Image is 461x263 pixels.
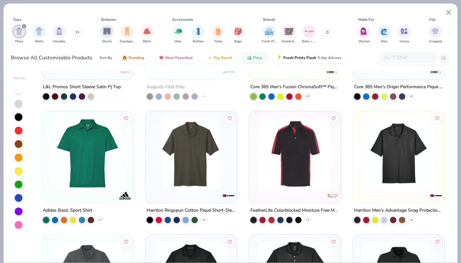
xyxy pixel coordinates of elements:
div: filter for Comfort Colors [282,25,296,44]
img: Shirts Image [36,28,43,35]
button: Close [443,6,455,19]
button: filter button [302,25,317,44]
img: Women Image [360,28,368,35]
img: Hats Image [174,28,182,35]
span: Men [381,39,387,44]
div: filter for Shirts [33,25,45,44]
div: filter for Sweatpants [120,25,134,44]
span: Cropped [429,39,442,44]
span: + 17 [305,95,310,98]
button: filter button [232,25,245,44]
div: Made For [358,17,374,22]
div: Brands [263,17,275,22]
img: Harriton logo [222,189,235,202]
button: filter button [172,25,184,44]
button: Top Rated [202,52,237,63]
div: Fits [429,17,436,22]
img: 1d9500f9-c08e-4dfe-aecd-3b71df6af733 [255,118,334,190]
img: Bella + Canvas Image [304,27,314,36]
span: + 6 [409,218,413,222]
span: Skirts [143,39,151,44]
div: Sort By [100,55,112,61]
div: filter for Totes [212,25,224,44]
img: Sweatpants Image [124,28,131,35]
img: flash.gif [277,55,282,60]
img: Hoodies Image [56,28,63,35]
img: Core 365 logo [429,66,442,79]
img: trending.gif [122,55,127,60]
div: filter for Women [358,25,371,44]
div: Core 365 Men's Origin Performance Piqué Polo with Pocket [354,83,443,91]
span: Totes [214,39,222,44]
img: Bottles Image [195,28,202,35]
div: filter for Polos [13,25,26,44]
button: filter button [429,25,442,44]
div: filter for Hoodies [53,25,66,44]
button: Price [242,52,267,63]
button: Like [329,237,338,246]
span: Fresh Prints [262,39,277,44]
button: filter button [120,25,134,44]
span: Most Favorited [165,55,192,60]
img: most_fav.gif [159,55,164,60]
span: Women [359,39,370,44]
div: filter for Bags [232,25,245,44]
div: Harriton Men's Advantage Snag Protection Plus Polo [354,207,443,215]
span: Comfort Colors [282,39,296,44]
button: filter button [282,25,296,44]
img: Unisex Image [400,28,408,35]
span: Shorts [102,39,112,44]
span: Trending [128,55,144,60]
img: 0660864c-84e5-4871-a666-421f69cbf945 [152,118,230,190]
span: Bottles [193,39,204,44]
div: Tops [13,17,21,22]
button: filter button [262,25,277,44]
button: filter button [398,25,411,44]
img: Men Image [381,28,388,35]
span: + 2 [306,218,309,222]
span: 5 day delivery [318,54,341,62]
button: Fresh Prints Flash5 day delivery [272,52,346,63]
div: filter for Fresh Prints [262,25,277,44]
img: Adidas logo [118,189,131,202]
img: Polos Image [15,28,23,35]
button: Like [122,237,131,246]
img: FeatherLite logo [326,189,339,202]
img: Totes Image [214,28,222,35]
div: Browse All Customizable Products [11,54,93,62]
div: filter for Bottles [192,25,205,44]
button: filter button [212,25,224,44]
button: Like [433,114,442,123]
button: Like [433,237,442,246]
div: FeatherLite Colorblocked Moisture Free Mesh Polo [250,207,339,215]
div: L&L Promos Short Sleeve Satin Pj Top [43,83,121,91]
div: filter for Bella + Canvas [302,25,317,44]
span: Top Rated [214,55,232,60]
span: Polos [15,39,23,44]
button: filter button [378,25,391,44]
div: Bottoms [101,17,116,22]
span: + 4 [202,95,205,98]
div: filter for Shorts [101,25,113,44]
span: Bella + Canvas [302,39,317,44]
img: Cropped Image [432,28,439,35]
span: Hoodies [53,39,65,44]
span: Shirts [35,39,44,44]
img: Harriton logo [429,189,442,202]
button: filter button [101,25,113,44]
button: Like [225,114,234,123]
span: + 7 [98,218,101,222]
div: filter for Cropped [429,25,442,44]
div: Augusta Vital Polo [147,83,185,91]
img: Bags Image [234,28,241,35]
div: Harriton Ringspun Cotton Piqué Short-Sleeve Polo [147,207,236,215]
span: Sweatpants [120,39,134,44]
button: filter button [358,25,371,44]
span: + 3 [409,95,413,98]
div: Core 365 Men's Fusion ChromaSoft™ Pique Polo [250,83,339,91]
button: Most Favorited [154,52,197,63]
button: filter button [141,25,153,44]
span: Hats [174,39,182,44]
span: + 5 [202,218,205,222]
img: Skirts Image [143,28,151,35]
